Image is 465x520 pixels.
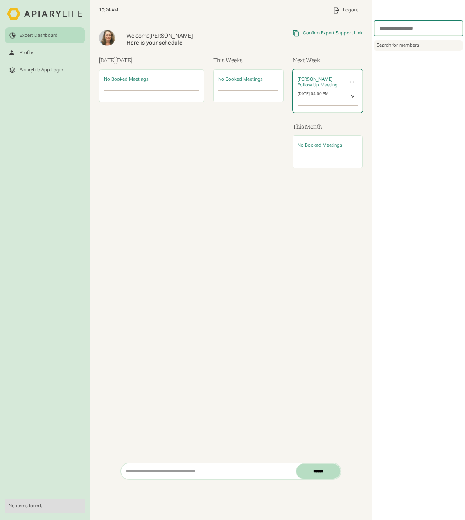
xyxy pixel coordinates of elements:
[9,503,81,509] div: No items found.
[213,56,283,64] h3: This Weeks
[298,91,329,102] div: [DATE] 04:00 PM
[328,2,363,18] a: Logout
[20,33,58,39] div: Expert Dashboard
[126,32,244,40] div: Welcome
[218,77,263,82] span: No Booked Meetings
[149,32,193,39] span: [PERSON_NAME]
[20,67,63,73] div: ApiaryLife App Login
[104,77,149,82] span: No Booked Meetings
[115,56,132,64] span: [DATE]
[343,7,358,13] div: Logout
[5,45,85,61] a: Profile
[99,7,118,13] span: 10:24 AM
[5,27,85,43] a: Expert Dashboard
[99,56,204,64] h3: [DATE]
[298,82,338,88] span: Follow Up Meeting
[298,143,342,148] span: No Booked Meetings
[126,39,244,47] div: Here is your schedule
[20,50,33,56] div: Profile
[293,56,363,64] h3: Next Week
[303,30,363,36] div: Confirm Expert Support Link
[293,122,363,131] h3: This Month
[298,77,332,82] span: [PERSON_NAME]
[374,40,463,50] div: Search for members
[5,62,85,78] a: ApiaryLife App Login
